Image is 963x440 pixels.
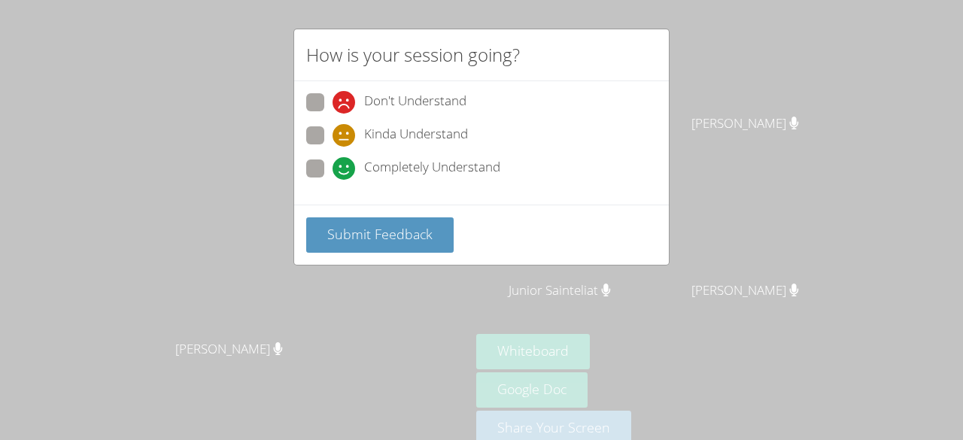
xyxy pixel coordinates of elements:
span: Kinda Understand [364,124,468,147]
span: Don't Understand [364,91,466,114]
button: Submit Feedback [306,217,454,253]
span: Completely Understand [364,157,500,180]
span: Submit Feedback [327,225,433,243]
h2: How is your session going? [306,41,520,68]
